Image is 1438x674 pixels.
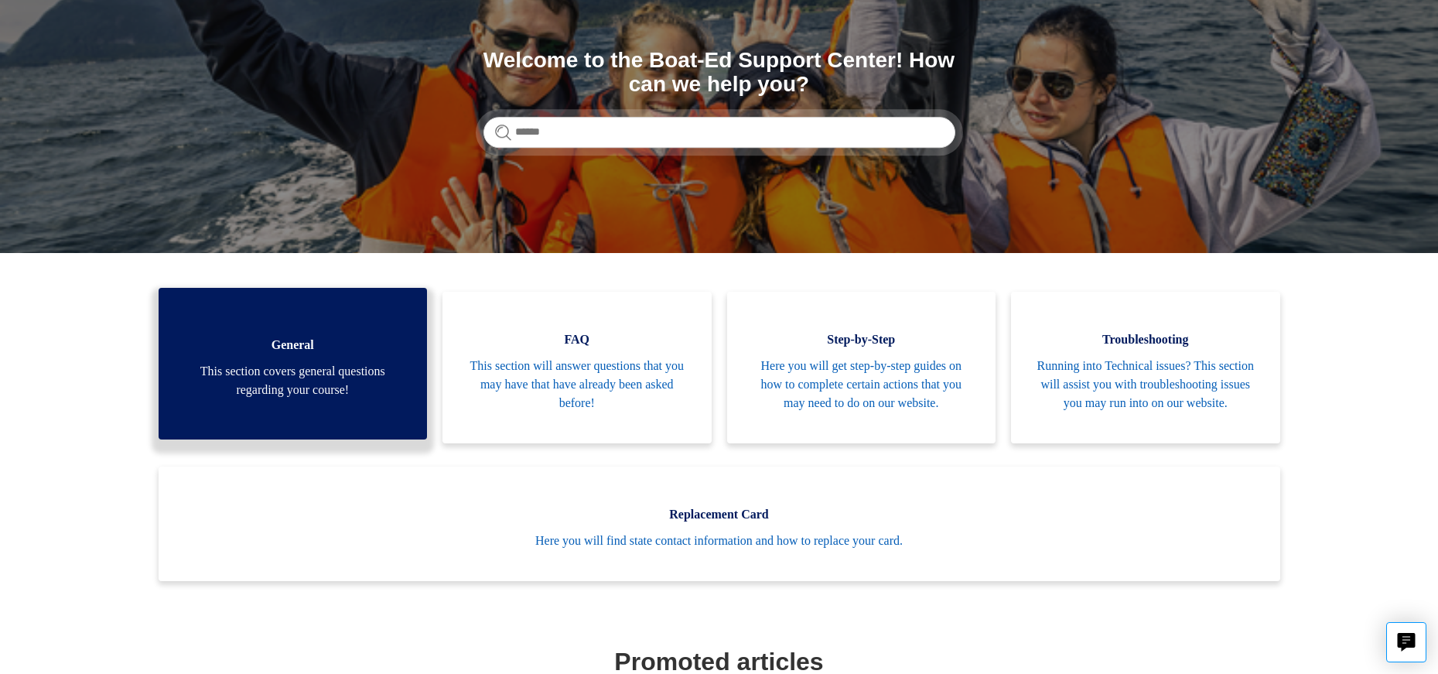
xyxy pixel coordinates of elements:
span: This section covers general questions regarding your course! [182,362,405,399]
input: Search [483,117,955,148]
span: Here you will find state contact information and how to replace your card. [182,532,1257,550]
a: Step-by-Step Here you will get step-by-step guides on how to complete certain actions that you ma... [727,292,996,443]
span: General [182,336,405,354]
span: Running into Technical issues? This section will assist you with troubleshooting issues you may r... [1034,357,1257,412]
a: General This section covers general questions regarding your course! [159,288,428,440]
span: Troubleshooting [1034,330,1257,349]
span: FAQ [466,330,688,349]
span: Here you will get step-by-step guides on how to complete certain actions that you may need to do ... [750,357,973,412]
span: Replacement Card [182,505,1257,524]
span: This section will answer questions that you may have that have already been asked before! [466,357,688,412]
button: Live chat [1386,622,1426,662]
a: FAQ This section will answer questions that you may have that have already been asked before! [442,292,712,443]
a: Troubleshooting Running into Technical issues? This section will assist you with troubleshooting ... [1011,292,1280,443]
a: Replacement Card Here you will find state contact information and how to replace your card. [159,467,1280,581]
span: Step-by-Step [750,330,973,349]
h1: Welcome to the Boat-Ed Support Center! How can we help you? [483,49,955,97]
